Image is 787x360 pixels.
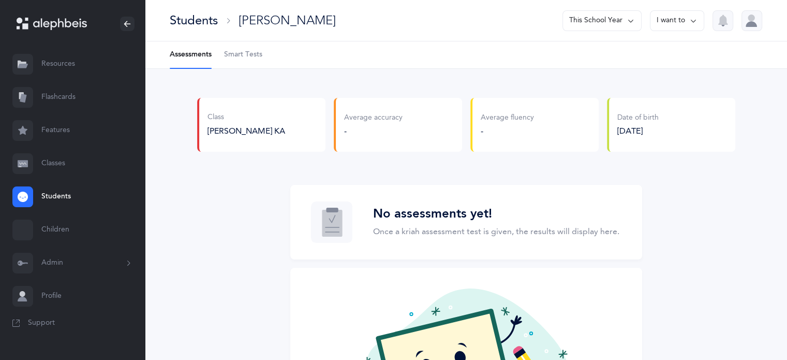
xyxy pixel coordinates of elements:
p: Once a kriah assessment test is given, the results will display here. [373,225,619,238]
div: Date of birth [617,113,659,123]
div: - [344,125,403,137]
div: - [481,125,534,137]
div: [PERSON_NAME] [239,12,336,29]
a: Smart Tests [224,41,262,68]
div: [DATE] [617,125,659,137]
div: Average accuracy [344,113,403,123]
span: Support [28,318,55,328]
span: Smart Tests [224,50,262,60]
button: [PERSON_NAME] KA [207,125,285,137]
div: Class [207,112,285,123]
button: I want to [650,10,704,31]
span: [PERSON_NAME] KA [207,126,285,136]
button: This School Year [562,10,642,31]
div: Students [170,12,218,29]
div: Average fluency [481,113,534,123]
h3: No assessments yet! [373,207,619,222]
